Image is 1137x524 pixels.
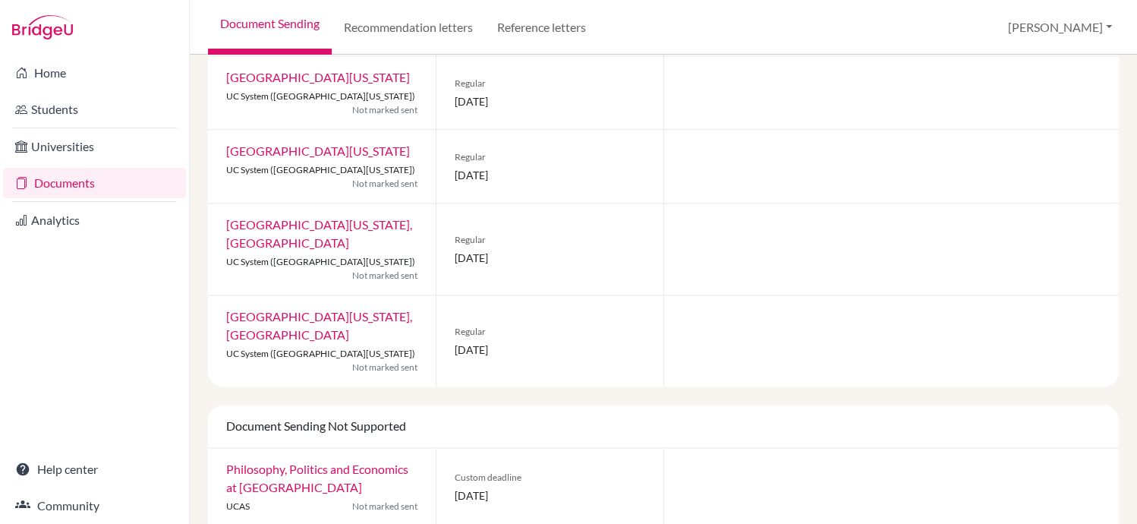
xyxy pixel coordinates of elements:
[3,168,186,198] a: Documents
[455,471,645,485] span: Custom deadline
[455,167,645,183] span: [DATE]
[455,250,645,266] span: [DATE]
[226,70,410,84] a: [GEOGRAPHIC_DATA][US_STATE]
[226,462,408,494] a: Philosophy, Politics and Economics at [GEOGRAPHIC_DATA]
[226,418,406,433] span: Document Sending Not Supported
[226,256,415,267] span: UC System ([GEOGRAPHIC_DATA][US_STATE])
[3,454,186,485] a: Help center
[455,77,645,90] span: Regular
[455,325,645,339] span: Regular
[3,58,186,88] a: Home
[455,233,645,247] span: Regular
[352,500,417,513] span: Not marked sent
[455,488,645,503] span: [DATE]
[1001,13,1119,42] button: [PERSON_NAME]
[352,103,417,117] span: Not marked sent
[455,342,645,358] span: [DATE]
[12,15,73,39] img: Bridge-U
[3,131,186,162] a: Universities
[352,361,417,374] span: Not marked sent
[3,491,186,521] a: Community
[226,500,250,512] span: UCAS
[352,177,417,191] span: Not marked sent
[226,217,412,250] a: [GEOGRAPHIC_DATA][US_STATE], [GEOGRAPHIC_DATA]
[3,94,186,125] a: Students
[455,150,645,164] span: Regular
[455,93,645,109] span: [DATE]
[226,164,415,175] span: UC System ([GEOGRAPHIC_DATA][US_STATE])
[226,348,415,359] span: UC System ([GEOGRAPHIC_DATA][US_STATE])
[352,269,417,283] span: Not marked sent
[3,205,186,235] a: Analytics
[226,90,415,102] span: UC System ([GEOGRAPHIC_DATA][US_STATE])
[226,144,410,158] a: [GEOGRAPHIC_DATA][US_STATE]
[226,309,412,342] a: [GEOGRAPHIC_DATA][US_STATE], [GEOGRAPHIC_DATA]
